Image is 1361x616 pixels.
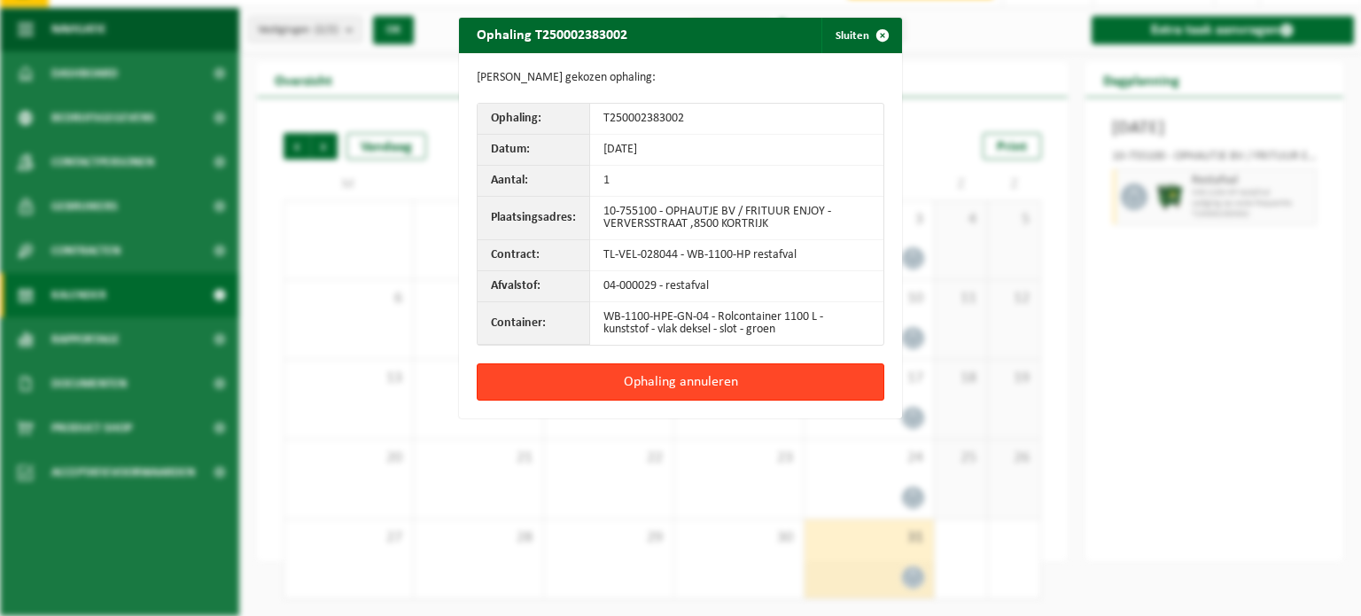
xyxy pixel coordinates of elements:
h2: Ophaling T250002383002 [459,18,645,51]
td: TL-VEL-028044 - WB-1100-HP restafval [590,240,883,271]
button: Ophaling annuleren [477,363,884,401]
td: 04-000029 - restafval [590,271,883,302]
td: 10-755100 - OPHAUTJE BV / FRITUUR ENJOY - VERVERSSTRAAT ,8500 KORTRIJK [590,197,883,240]
td: 1 [590,166,883,197]
th: Datum: [478,135,590,166]
td: WB-1100-HPE-GN-04 - Rolcontainer 1100 L - kunststof - vlak deksel - slot - groen [590,302,883,345]
th: Afvalstof: [478,271,590,302]
th: Contract: [478,240,590,271]
button: Sluiten [821,18,900,53]
td: T250002383002 [590,104,883,135]
p: [PERSON_NAME] gekozen ophaling: [477,71,884,85]
th: Container: [478,302,590,345]
td: [DATE] [590,135,883,166]
th: Aantal: [478,166,590,197]
th: Ophaling: [478,104,590,135]
th: Plaatsingsadres: [478,197,590,240]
